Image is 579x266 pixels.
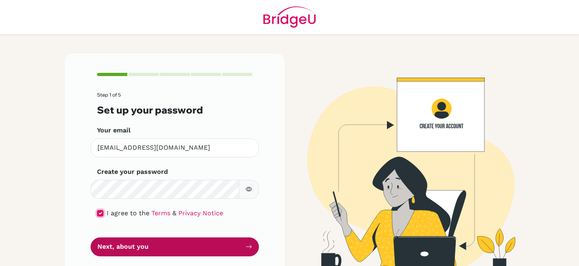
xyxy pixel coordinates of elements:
[97,167,168,177] label: Create your password
[97,104,252,116] h3: Set up your password
[172,209,176,217] span: &
[107,209,149,217] span: I agree to the
[178,209,223,217] a: Privacy Notice
[91,237,259,256] button: Next, about you
[91,138,259,157] input: Insert your email*
[97,126,130,135] label: Your email
[97,92,121,98] span: Step 1 of 5
[151,209,170,217] a: Terms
